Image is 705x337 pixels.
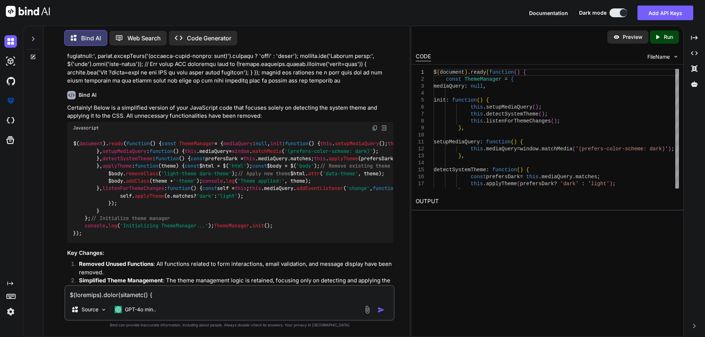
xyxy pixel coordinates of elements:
[173,193,194,199] span: matches
[329,155,358,162] span: applyTheme
[505,76,507,82] span: =
[446,76,461,82] span: const
[483,181,486,187] span: .
[4,114,17,127] img: cloudideIcon
[191,155,205,162] span: const
[416,180,424,187] div: 17
[335,140,379,147] span: setupMediaQuery
[102,163,132,169] span: applyTheme
[320,163,423,169] span: // Remove existing theme attributes
[102,148,147,154] span: setupMediaQuery
[486,69,489,75] span: (
[162,140,176,147] span: const
[252,223,264,229] span: init
[514,69,517,75] span: (
[560,181,578,187] span: 'dark'
[125,306,156,313] p: GPT-4o min..
[588,181,610,187] span: 'light'
[258,155,288,162] span: mediaQuery
[461,153,464,159] span: ,
[575,146,668,152] span: '(prefers-color-scheme: dark)'
[647,53,670,61] span: FileName
[290,155,311,162] span: matches
[526,167,529,173] span: {
[232,148,249,154] span: window
[73,125,99,131] span: Javascript
[416,111,424,118] div: 7
[252,148,282,154] span: matchMedia
[461,125,464,131] span: ,
[346,185,370,192] span: 'change'
[486,167,489,173] span: :
[520,181,554,187] span: prefersDark
[296,185,343,192] span: addEventListener
[434,167,486,173] span: detectSystemTheme
[79,91,97,99] h6: Bind AI
[82,306,98,313] p: Source
[202,185,217,192] span: const
[535,104,538,110] span: )
[480,97,483,103] span: )
[81,34,101,43] p: Bind AI
[91,215,170,221] span: // Initialize theme manager
[486,97,489,103] span: {
[470,181,483,187] span: this
[538,174,541,180] span: .
[483,146,486,152] span: .
[109,140,123,147] span: ready
[554,118,557,124] span: )
[108,223,117,229] span: log
[483,111,486,117] span: .
[579,9,607,17] span: Dark mode
[73,276,393,293] li: : The theme management logic is retained, focusing only on detecting and applying the system theme.
[202,177,223,184] span: console
[520,146,538,152] span: window
[434,69,437,75] span: $
[320,140,332,147] span: this
[542,111,545,117] span: )
[167,185,191,192] span: function
[557,118,560,124] span: ;
[187,34,231,43] p: Code Generator
[526,174,539,180] span: this
[229,163,246,169] span: 'html'
[416,173,424,180] div: 16
[416,76,424,83] div: 2
[79,140,103,147] span: document
[538,104,541,110] span: ;
[185,148,196,154] span: this
[4,35,17,48] img: darkChat
[440,69,464,75] span: document
[532,104,535,110] span: (
[597,174,600,180] span: ;
[238,170,290,177] span: // Apply new theme
[64,322,395,328] p: Bind can provide inaccurate information, including about people. Always double-check its answers....
[458,188,461,194] span: }
[480,139,483,145] span: :
[486,104,532,110] span: setupMediaQuery
[467,69,470,75] span: .
[434,139,480,145] span: setupMediaQuery
[323,170,358,177] span: 'data-theme'
[477,97,480,103] span: (
[67,104,393,120] p: Certainly! Below is a simplified version of your JavaScript code that focuses solely on detecting...
[101,307,107,313] img: Pick Models
[542,174,572,180] span: mediaQuery
[238,177,285,184] span: 'Theme applied:'
[416,153,424,160] div: 13
[517,146,520,152] span: =
[79,260,153,267] strong: Removed Unused Functions
[196,193,214,199] span: 'dark'
[179,140,214,147] span: ThemeManager
[308,170,320,177] span: attr
[470,118,483,124] span: this
[520,174,523,180] span: =
[575,174,597,180] span: matches
[612,181,615,187] span: ;
[529,9,568,17] button: Documentation
[416,104,424,111] div: 6
[185,163,199,169] span: const
[372,125,378,131] img: copy
[470,111,483,117] span: this
[135,193,164,199] span: applyTheme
